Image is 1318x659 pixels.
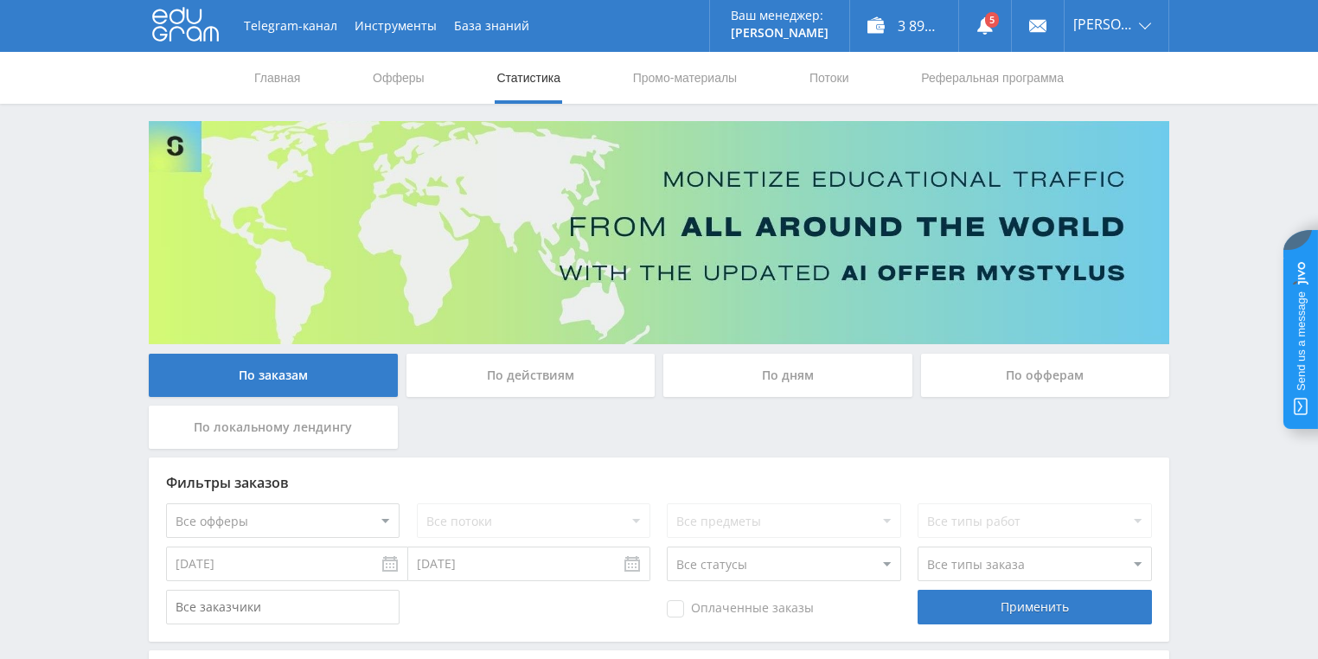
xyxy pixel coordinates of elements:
div: По локальному лендингу [149,406,398,449]
span: [PERSON_NAME] [1073,17,1134,31]
p: [PERSON_NAME] [731,26,829,40]
a: Реферальная программа [919,52,1065,104]
a: Главная [253,52,302,104]
div: По дням [663,354,912,397]
span: Оплаченные заказы [667,600,814,617]
div: Фильтры заказов [166,475,1152,490]
div: По офферам [921,354,1170,397]
a: Статистика [495,52,562,104]
img: Banner [149,121,1169,344]
div: По заказам [149,354,398,397]
input: Все заказчики [166,590,400,624]
div: Применить [918,590,1151,624]
div: По действиям [406,354,656,397]
p: Ваш менеджер: [731,9,829,22]
a: Офферы [371,52,426,104]
a: Промо-материалы [631,52,739,104]
a: Потоки [808,52,851,104]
